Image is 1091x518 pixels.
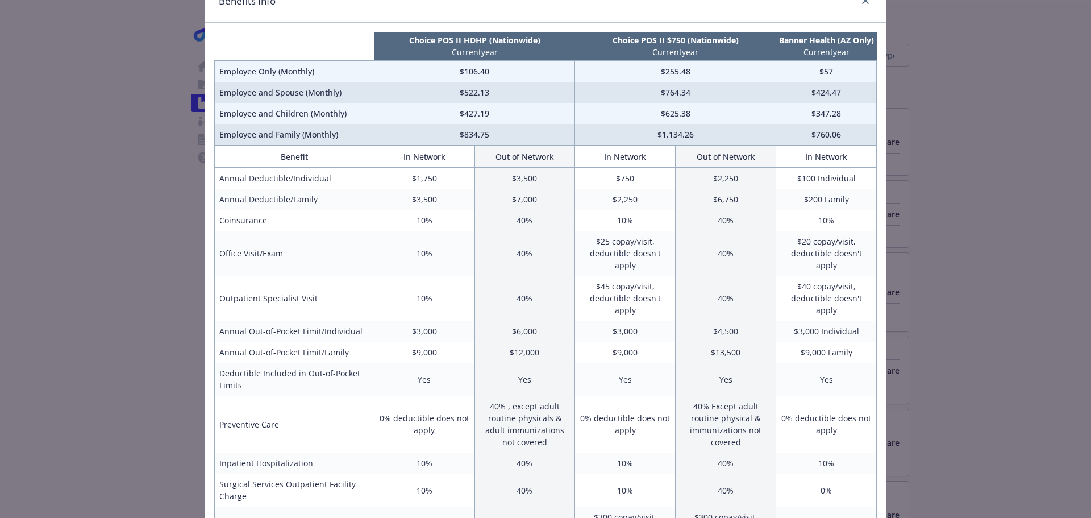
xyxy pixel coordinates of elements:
[575,168,676,189] td: $750
[575,124,776,146] td: $1,134.26
[474,168,575,189] td: $3,500
[676,453,776,474] td: 40%
[776,103,877,124] td: $347.28
[474,210,575,231] td: 40%
[374,61,575,82] td: $106.40
[215,103,374,124] td: Employee and Children (Monthly)
[215,168,374,189] td: Annual Deductible/Individual
[374,82,575,103] td: $522.13
[215,61,374,82] td: Employee Only (Monthly)
[376,34,573,46] p: Choice POS II HDHP (Nationwide)
[575,474,676,507] td: 10%
[676,396,776,453] td: 40% Except adult routine physical & immunizations not covered
[676,210,776,231] td: 40%
[676,189,776,210] td: $6,750
[376,46,573,58] p: Current year
[776,342,877,363] td: $9,000 Family
[778,34,875,46] p: Banner Health (AZ Only)
[474,189,575,210] td: $7,000
[577,34,774,46] p: Choice POS II $750 (Nationwide)
[776,396,877,453] td: 0% deductible does not apply
[575,82,776,103] td: $764.34
[575,210,676,231] td: 10%
[676,146,776,168] th: Out of Network
[374,363,474,396] td: Yes
[676,321,776,342] td: $4,500
[778,46,875,58] p: Current year
[474,453,575,474] td: 40%
[575,231,676,276] td: $25 copay/visit, deductible doesn't apply
[676,474,776,507] td: 40%
[776,61,877,82] td: $57
[215,276,374,321] td: Outpatient Specialist Visit
[676,363,776,396] td: Yes
[776,146,877,168] th: In Network
[776,231,877,276] td: $20 copay/visit, deductible doesn't apply
[575,321,676,342] td: $3,000
[474,342,575,363] td: $12,000
[374,168,474,189] td: $1,750
[215,32,374,61] th: intentionally left blank
[374,146,474,168] th: In Network
[776,321,877,342] td: $3,000 Individual
[575,363,676,396] td: Yes
[776,453,877,474] td: 10%
[215,321,374,342] td: Annual Out-of-Pocket Limit/Individual
[374,453,474,474] td: 10%
[374,396,474,453] td: 0% deductible does not apply
[776,363,877,396] td: Yes
[474,231,575,276] td: 40%
[575,453,676,474] td: 10%
[374,210,474,231] td: 10%
[474,146,575,168] th: Out of Network
[374,189,474,210] td: $3,500
[575,103,776,124] td: $625.38
[215,82,374,103] td: Employee and Spouse (Monthly)
[374,103,575,124] td: $427.19
[776,189,877,210] td: $200 Family
[374,276,474,321] td: 10%
[374,474,474,507] td: 10%
[575,276,676,321] td: $45 copay/visit, deductible doesn't apply
[776,276,877,321] td: $40 copay/visit, deductible doesn't apply
[215,210,374,231] td: Coinsurance
[776,210,877,231] td: 10%
[575,61,776,82] td: $255.48
[577,46,774,58] p: Current year
[474,363,575,396] td: Yes
[374,231,474,276] td: 10%
[374,321,474,342] td: $3,000
[676,168,776,189] td: $2,250
[215,231,374,276] td: Office Visit/Exam
[215,124,374,146] td: Employee and Family (Monthly)
[215,342,374,363] td: Annual Out-of-Pocket Limit/Family
[374,124,575,146] td: $834.75
[215,474,374,507] td: Surgical Services Outpatient Facility Charge
[474,396,575,453] td: 40% , except adult routine physicals & adult immunizations not covered
[474,474,575,507] td: 40%
[575,396,676,453] td: 0% deductible does not apply
[474,321,575,342] td: $6,000
[676,276,776,321] td: 40%
[374,342,474,363] td: $9,000
[676,342,776,363] td: $13,500
[215,189,374,210] td: Annual Deductible/Family
[474,276,575,321] td: 40%
[575,146,676,168] th: In Network
[575,342,676,363] td: $9,000
[776,168,877,189] td: $100 Individual
[215,363,374,396] td: Deductible Included in Out-of-Pocket Limits
[776,474,877,507] td: 0%
[215,453,374,474] td: Inpatient Hospitalization
[215,396,374,453] td: Preventive Care
[776,82,877,103] td: $424.47
[575,189,676,210] td: $2,250
[776,124,877,146] td: $760.06
[215,146,374,168] th: Benefit
[676,231,776,276] td: 40%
